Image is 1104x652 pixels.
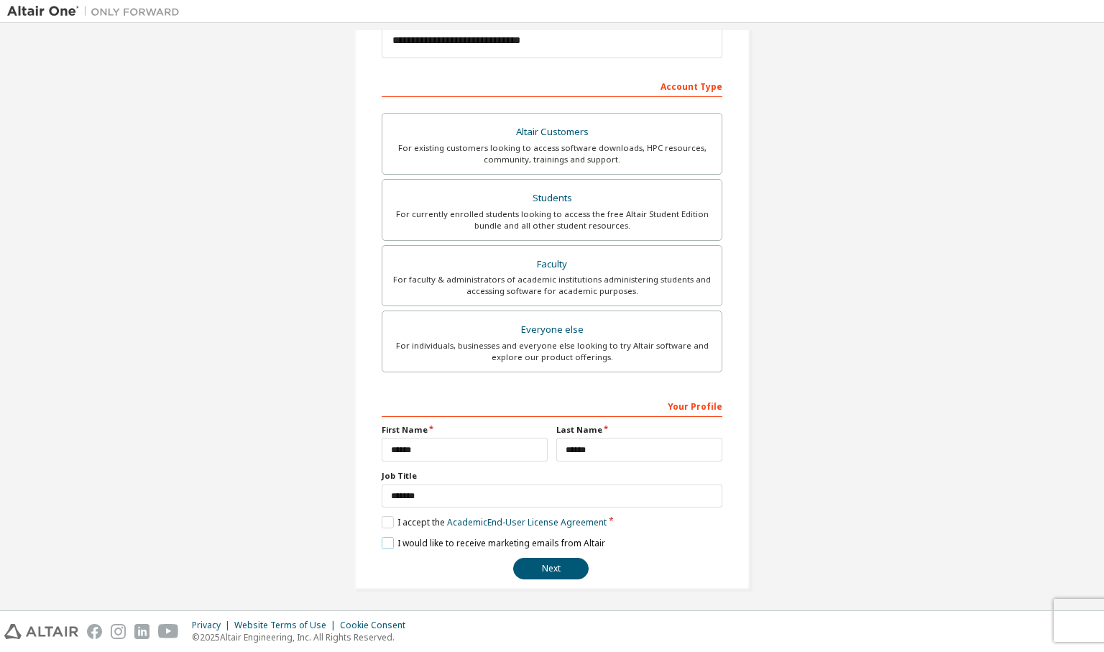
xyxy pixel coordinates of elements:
[391,142,713,165] div: For existing customers looking to access software downloads, HPC resources, community, trainings ...
[556,424,722,436] label: Last Name
[391,208,713,231] div: For currently enrolled students looking to access the free Altair Student Edition bundle and all ...
[382,74,722,97] div: Account Type
[7,4,187,19] img: Altair One
[391,188,713,208] div: Students
[192,631,414,643] p: © 2025 Altair Engineering, Inc. All Rights Reserved.
[87,624,102,639] img: facebook.svg
[391,122,713,142] div: Altair Customers
[382,516,607,528] label: I accept the
[391,320,713,340] div: Everyone else
[234,620,340,631] div: Website Terms of Use
[340,620,414,631] div: Cookie Consent
[391,340,713,363] div: For individuals, businesses and everyone else looking to try Altair software and explore our prod...
[513,558,589,579] button: Next
[134,624,149,639] img: linkedin.svg
[447,516,607,528] a: Academic End-User License Agreement
[391,274,713,297] div: For faculty & administrators of academic institutions administering students and accessing softwa...
[382,470,722,482] label: Job Title
[4,624,78,639] img: altair_logo.svg
[111,624,126,639] img: instagram.svg
[192,620,234,631] div: Privacy
[382,537,605,549] label: I would like to receive marketing emails from Altair
[158,624,179,639] img: youtube.svg
[382,424,548,436] label: First Name
[382,394,722,417] div: Your Profile
[391,254,713,275] div: Faculty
